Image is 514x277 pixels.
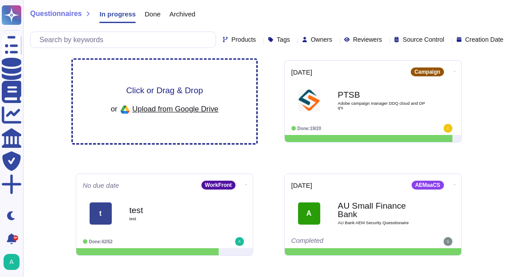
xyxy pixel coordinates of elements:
span: Upload from Google Drive [132,105,218,113]
input: Search by keywords [35,32,216,47]
div: WorkFront [201,181,235,190]
img: user [235,237,244,246]
span: Done: 19/20 [298,126,321,131]
span: Tags [277,36,290,43]
span: Creation Date [465,36,503,43]
span: Click or Drag & Drop [126,86,203,95]
img: user [4,254,20,270]
div: t [90,202,112,225]
span: Adobe campaign manager DDQ cloud and DP q's [338,101,427,110]
span: Archived [169,11,195,17]
img: Logo [298,89,320,111]
div: AEMaaCS [412,181,444,190]
div: A [298,202,320,225]
b: test [129,206,218,214]
span: In progress [99,11,136,17]
span: Owners [311,36,332,43]
span: Products [231,36,256,43]
button: user [2,252,26,272]
span: Done: 42/52 [89,239,113,244]
div: Completed [291,237,400,246]
div: or [110,102,218,117]
span: test [129,217,218,221]
span: [DATE] [291,182,312,189]
span: Source Control [403,36,444,43]
div: Campaign [411,67,443,76]
img: user [443,237,452,246]
img: user [443,124,452,133]
span: Done [145,11,161,17]
div: 9+ [13,235,18,241]
b: PTSB [338,91,427,99]
span: [DATE] [291,69,312,75]
span: AU Bank AEM Security Quesstionaire [338,221,427,225]
span: Reviewers [353,36,382,43]
b: AU Small Finance Bank [338,202,427,218]
img: google drive [117,102,132,117]
span: No due date [83,182,119,189]
span: Questionnaires [30,10,82,17]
